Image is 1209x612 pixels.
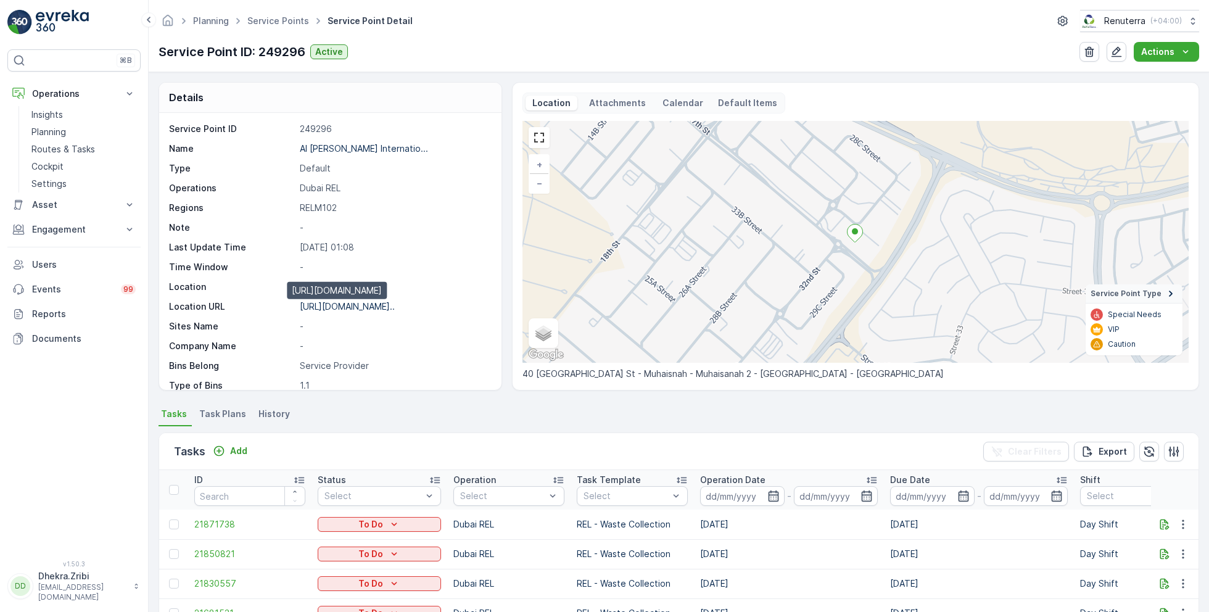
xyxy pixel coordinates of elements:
td: [DATE] [694,569,884,598]
img: Google [526,347,566,363]
p: Renuterra [1104,15,1145,27]
p: Dubai REL [453,548,564,560]
span: Tasks [161,408,187,420]
p: Documents [32,333,136,345]
p: Insights [31,109,63,121]
p: Bins Belong [169,360,295,372]
img: logo [7,10,32,35]
p: Operations [32,88,116,100]
a: Insights [27,106,141,123]
a: 21830557 [194,577,305,590]
p: Service Provider [300,360,489,372]
p: Active [315,46,343,58]
button: Clear Filters [983,442,1069,461]
p: To Do [358,548,383,560]
span: Task Plans [199,408,246,420]
p: Select [1087,490,1172,502]
p: Operation Date [700,474,765,486]
p: [EMAIL_ADDRESS][DOMAIN_NAME] [38,582,127,602]
p: ID [194,474,203,486]
p: Al [PERSON_NAME] Internatio... [300,143,428,154]
td: [DATE] [884,510,1074,539]
td: [DATE] [694,539,884,569]
button: Export [1074,442,1134,461]
p: Dubai REL [453,518,564,531]
p: Routes & Tasks [31,143,95,155]
img: Screenshot_2024-07-26_at_13.33.01.png [1080,14,1099,28]
a: Planning [27,123,141,141]
p: Export [1099,445,1127,458]
td: [DATE] [694,510,884,539]
p: Engagement [32,223,116,236]
a: Planning [193,15,229,26]
p: Day Shift [1080,577,1191,590]
div: Toggle Row Selected [169,549,179,559]
a: Layers [530,320,557,347]
summary: Service Point Type [1086,284,1182,304]
p: Reports [32,308,136,320]
p: Select [324,490,422,502]
p: Service Point ID: 249296 [159,43,305,61]
button: Actions [1134,42,1199,62]
a: Cockpit [27,158,141,175]
p: Special Needs [1108,310,1162,320]
p: Service Point ID [169,123,295,135]
a: Service Points [247,15,309,26]
span: Service Point Detail [325,15,415,27]
p: Regions [169,202,295,214]
p: Settings [31,178,67,190]
p: Events [32,283,113,296]
p: 1.1 [300,379,489,392]
button: To Do [318,576,441,591]
p: REL - Waste Collection [577,577,688,590]
p: Company Name [169,340,295,352]
p: 40 [GEOGRAPHIC_DATA] St - Muhaisnah - Muhaisanah 2 - [GEOGRAPHIC_DATA] - [GEOGRAPHIC_DATA] [522,368,1189,380]
p: 249296 [300,123,489,135]
button: Add [208,444,252,458]
p: Operation [453,474,496,486]
p: Status [318,474,346,486]
p: Sonapur [300,281,489,293]
a: Open this area in Google Maps (opens a new window) [526,347,566,363]
img: logo_light-DOdMpM7g.png [36,10,89,35]
p: REL - Waste Collection [577,548,688,560]
p: Default [300,162,489,175]
span: v 1.50.3 [7,560,141,568]
button: Asset [7,192,141,217]
span: Service Point Type [1091,289,1162,299]
a: View Fullscreen [530,128,548,147]
a: Zoom In [530,155,548,174]
p: 99 [123,284,133,294]
p: Type of Bins [169,379,295,392]
div: DD [10,576,30,596]
span: History [258,408,290,420]
p: - [300,340,489,352]
span: − [537,178,543,188]
a: Settings [27,175,141,192]
a: Routes & Tasks [27,141,141,158]
p: Task Template [577,474,641,486]
p: Location [530,97,572,109]
a: Documents [7,326,141,351]
a: 21850821 [194,548,305,560]
p: To Do [358,577,383,590]
button: To Do [318,517,441,532]
p: [DATE] 01:08 [300,241,489,254]
div: Toggle Row Selected [169,519,179,529]
button: Engagement [7,217,141,242]
p: Clear Filters [1008,445,1062,458]
p: [URL][DOMAIN_NAME].. [300,301,395,312]
input: dd/mm/yyyy [890,486,975,506]
p: Sites Name [169,320,295,333]
a: Events99 [7,277,141,302]
p: - [300,261,489,273]
p: - [300,221,489,234]
p: Location [169,281,295,293]
p: Name [169,143,295,155]
p: Cockpit [31,160,64,173]
a: Zoom Out [530,174,548,192]
button: To Do [318,547,441,561]
p: [URL][DOMAIN_NAME] [292,284,382,297]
